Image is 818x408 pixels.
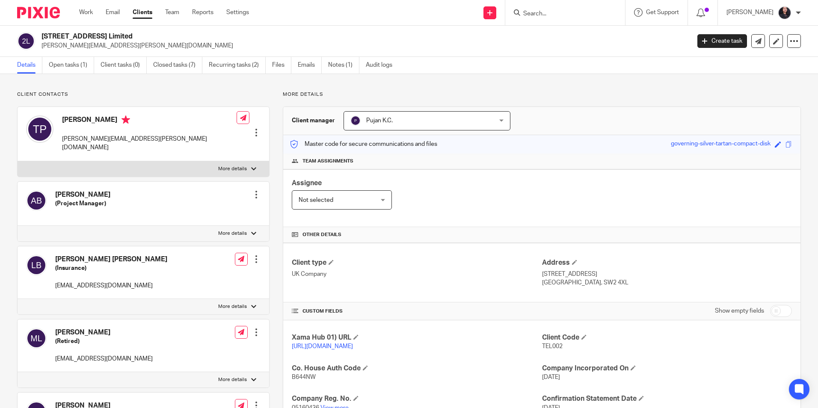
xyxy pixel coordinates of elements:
span: [DATE] [542,374,560,380]
i: Primary [122,115,130,124]
p: More details [218,376,247,383]
p: UK Company [292,270,542,278]
span: Assignee [292,180,322,186]
h4: Xama Hub 01) URL [292,333,542,342]
img: svg%3E [26,115,53,143]
p: Master code for secure communications and files [290,140,437,148]
a: Files [272,57,291,74]
h2: [STREET_ADDRESS] Limited [41,32,556,41]
h4: Confirmation Statement Date [542,394,792,403]
img: svg%3E [26,328,47,349]
p: [EMAIL_ADDRESS][DOMAIN_NAME] [55,355,153,363]
p: [PERSON_NAME][EMAIL_ADDRESS][PERSON_NAME][DOMAIN_NAME] [62,135,237,152]
a: Team [165,8,179,17]
img: Pixie [17,7,60,18]
h4: Co. House Auth Code [292,364,542,373]
a: Work [79,8,93,17]
span: Get Support [646,9,679,15]
a: Client tasks (0) [101,57,147,74]
h4: CUSTOM FIELDS [292,308,542,315]
span: B644NW [292,374,316,380]
h4: Company Reg. No. [292,394,542,403]
p: More details [218,230,247,237]
p: More details [218,303,247,310]
span: Team assignments [302,158,353,165]
a: Reports [192,8,213,17]
img: svg%3E [26,190,47,211]
h3: Client manager [292,116,335,125]
p: [GEOGRAPHIC_DATA], SW2 4XL [542,278,792,287]
a: Create task [697,34,747,48]
h4: Company Incorporated On [542,364,792,373]
a: Closed tasks (7) [153,57,202,74]
h4: Client type [292,258,542,267]
a: Emails [298,57,322,74]
h4: Address [542,258,792,267]
h4: [PERSON_NAME] [55,328,153,337]
a: Recurring tasks (2) [209,57,266,74]
p: More details [218,166,247,172]
h4: Client Code [542,333,792,342]
img: svg%3E [350,115,361,126]
input: Search [522,10,599,18]
img: svg%3E [17,32,35,50]
div: governing-silver-tartan-compact-disk [671,139,771,149]
p: [PERSON_NAME] [726,8,774,17]
span: Not selected [299,197,333,203]
a: Audit logs [366,57,399,74]
h4: [PERSON_NAME] [62,115,237,126]
h5: (Retired) [55,337,153,346]
a: Email [106,8,120,17]
a: Details [17,57,42,74]
p: [STREET_ADDRESS] [542,270,792,278]
label: Show empty fields [715,307,764,315]
a: Notes (1) [328,57,359,74]
h4: [PERSON_NAME] [55,190,110,199]
span: TEL002 [542,343,563,349]
p: [PERSON_NAME][EMAIL_ADDRESS][PERSON_NAME][DOMAIN_NAME] [41,41,685,50]
p: [EMAIL_ADDRESS][DOMAIN_NAME] [55,281,167,290]
p: More details [283,91,801,98]
h5: (Project Manager) [55,199,110,208]
h5: (Insurance) [55,264,167,272]
a: Open tasks (1) [49,57,94,74]
span: Other details [302,231,341,238]
img: svg%3E [26,255,47,275]
a: Clients [133,8,152,17]
h4: [PERSON_NAME] [PERSON_NAME] [55,255,167,264]
img: MicrosoftTeams-image.jfif [778,6,791,20]
a: Settings [226,8,249,17]
a: [URL][DOMAIN_NAME] [292,343,353,349]
p: Client contacts [17,91,270,98]
span: Pujan K.C. [366,118,393,124]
